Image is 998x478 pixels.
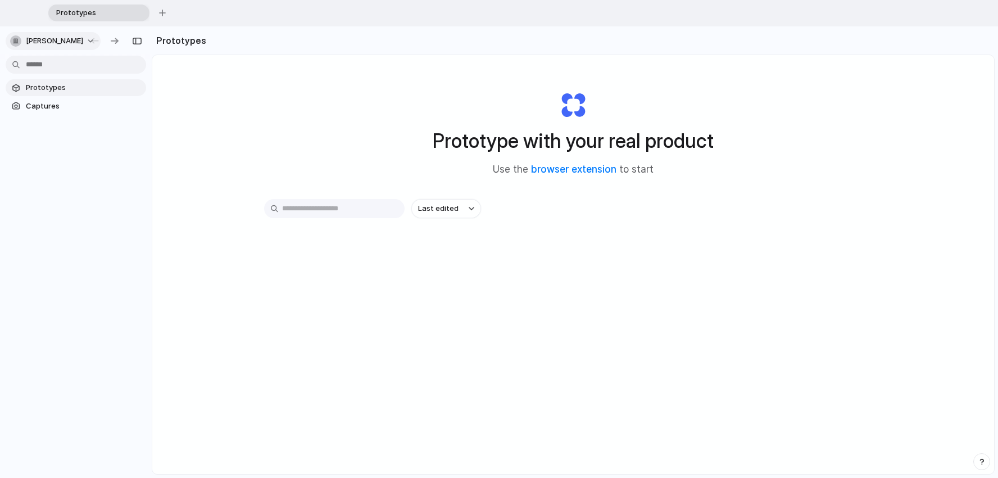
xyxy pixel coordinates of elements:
a: Captures [6,98,146,115]
div: Prototypes [48,4,149,21]
span: Prototypes [52,7,131,19]
span: Last edited [418,203,459,214]
h2: Prototypes [152,34,206,47]
span: Prototypes [26,82,142,93]
a: browser extension [531,164,616,175]
button: [PERSON_NAME] [6,32,101,50]
span: Captures [26,101,142,112]
span: [PERSON_NAME] [26,35,83,47]
span: Use the to start [493,163,654,177]
h1: Prototype with your real product [433,126,714,156]
button: Last edited [411,199,481,218]
a: Prototypes [6,79,146,96]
